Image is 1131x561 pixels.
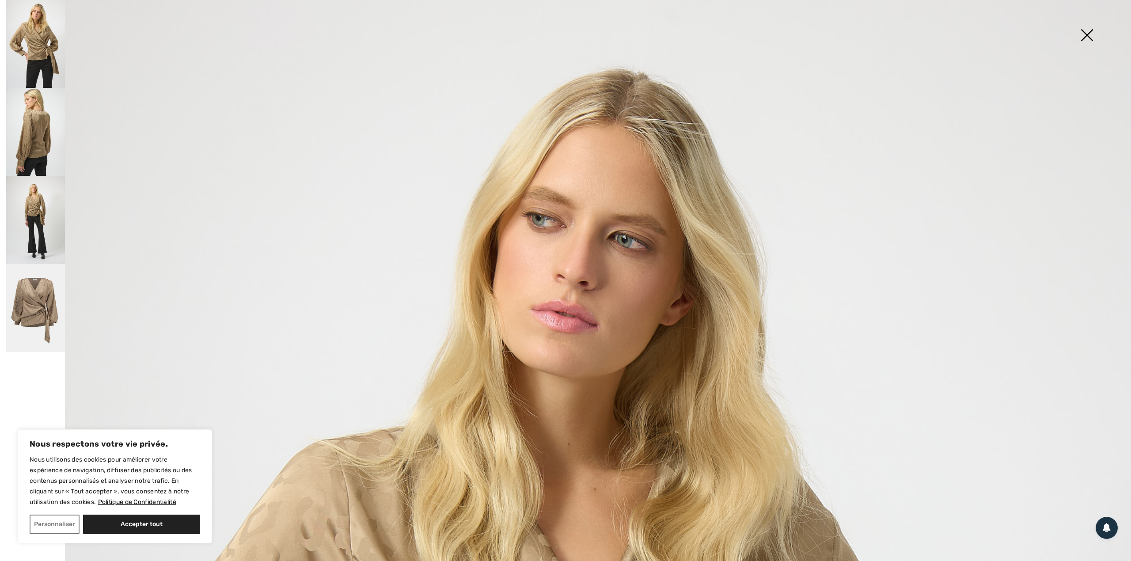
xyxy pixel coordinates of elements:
p: Nous respectons votre vie privée. [30,439,200,449]
div: Nous respectons votre vie privée. [18,429,212,543]
span: Aide [20,6,38,14]
img: X [1065,13,1109,59]
img: Haut L&eacute;opard &agrave; Col V mod&egrave;le 254060. 4 [6,264,65,353]
p: Nous utilisons des cookies pour améliorer votre expérience de navigation, diffuser des publicités... [30,455,200,508]
img: Haut L&eacute;opard &agrave; Col V mod&egrave;le 254060. 2 [6,88,65,176]
button: Accepter tout [83,515,200,534]
img: Haut L&eacute;opard &agrave; Col V mod&egrave;le 254060. 3 [6,176,65,264]
button: Personnaliser [30,515,80,534]
a: Politique de Confidentialité [98,498,177,506]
